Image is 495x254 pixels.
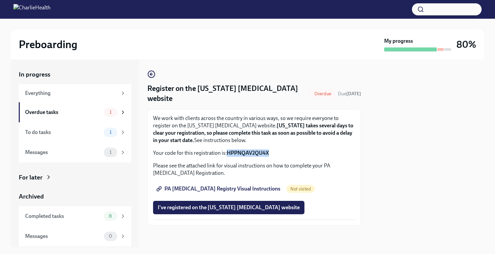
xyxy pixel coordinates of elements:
div: Messages [25,149,101,156]
div: To do tasks [25,129,101,136]
span: 1 [105,110,116,115]
span: Due [338,91,361,97]
strong: My progress [384,37,413,45]
p: Your code for this registration is: [153,149,355,157]
h2: Preboarding [19,38,77,51]
strong: [DATE] [346,91,361,97]
div: Everything [25,90,117,97]
span: PA [MEDICAL_DATA] Registry Visual Instructions [158,185,280,192]
a: In progress [19,70,131,79]
div: Messages [25,233,101,240]
span: 0 [105,234,116,239]
a: Messages1 [19,142,131,162]
a: For later [19,173,131,182]
a: Overdue tasks1 [19,102,131,122]
a: Archived [19,192,131,201]
span: I've registered on the [US_STATE] [MEDICAL_DATA] website [158,204,300,211]
strong: [US_STATE] takes several days to clear your registration, so please complete this task as soon as... [153,122,353,143]
div: For later [19,173,43,182]
a: Everything [19,84,131,102]
p: We work with clients across the country in various ways, so we require everyone to register on th... [153,115,355,144]
span: 1 [105,130,116,135]
img: CharlieHealth [13,4,51,15]
a: PA [MEDICAL_DATA] Registry Visual Instructions [153,182,285,196]
button: I've registered on the [US_STATE] [MEDICAL_DATA] website [153,201,304,214]
div: Completed tasks [25,213,101,220]
a: Completed tasks8 [19,206,131,226]
span: Not visited [286,186,315,192]
span: August 29th, 2025 09:00 [338,91,361,97]
strong: HPPNQAV2QU4X [227,150,269,156]
h4: Register on the [US_STATE] [MEDICAL_DATA] website [147,84,308,104]
div: Overdue tasks [25,109,101,116]
p: Please see the attached link for visual instructions on how to complete your PA [MEDICAL_DATA] Re... [153,162,355,177]
h3: 80% [456,38,476,50]
a: Messages0 [19,226,131,246]
span: 1 [105,150,116,155]
span: 8 [105,214,116,219]
span: Overdue [310,91,335,96]
a: To do tasks1 [19,122,131,142]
